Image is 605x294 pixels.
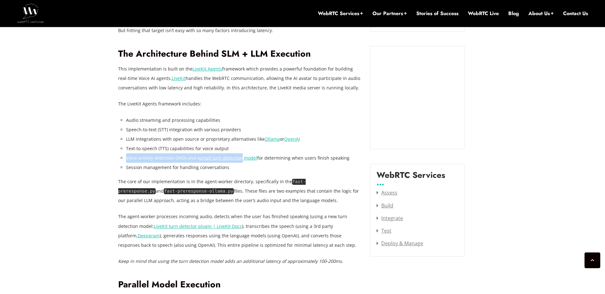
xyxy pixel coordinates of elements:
p: The agent-worker processes incoming audio, detects when the user has finished speaking (using a n... [118,212,361,250]
li: Session management for handling conversations [126,163,361,172]
a: OpenAI [284,136,300,142]
code: fast-preresponse-ollama.py [164,188,234,194]
a: Deploy & Manage [377,240,423,247]
a: LiveKit turn detector plugin | LiveKit Docs [154,223,242,229]
li: Voice activity detection (VAD) and a for determining when users finish speaking [126,153,361,163]
a: LiveKit [172,75,186,81]
a: Ollama [265,136,280,142]
a: Stories of Success [416,10,458,17]
p: The LiveKit Agents framework includes: [118,99,361,109]
a: WebRTC Live [468,10,499,17]
code: fast-preresponse.py [118,179,306,194]
iframe: Embedded CTA [377,53,458,143]
p: The core of our implementation is in the agent-worker directory, specifically in the and files. T... [118,177,361,205]
p: But hitting that target isn’t easy with so many factors introducing latency. [118,26,361,35]
a: WebRTC Services [318,10,363,17]
p: This implementation is built on the framework which provides a powerful foundation for building r... [118,64,361,93]
h2: The Architecture Behind SLM + LLM Execution [118,48,361,59]
li: LLM integrations with open source or proprietary alternatives like or [126,134,361,144]
a: Blog [508,10,519,17]
li: Text-to-speech (TTS) capabilities for voice output [126,144,361,153]
a: Integrate [377,215,403,222]
em: Keep in mind that using the turn detection model adds an additional latency of approximately 100-... [118,258,343,264]
label: WebRTC Services [377,170,445,185]
li: Speech-to-text (STT) integration with various providers [126,125,361,134]
h2: Parallel Model Execution [118,279,361,290]
a: Our Partners [372,10,407,17]
a: small turn detection model [200,155,257,161]
a: Deepgram [138,233,160,239]
li: Audio streaming and processing capabilities [126,116,361,125]
a: Contact Us [563,10,588,17]
img: WebRTC.ventures [17,4,44,23]
a: Assess [377,189,397,196]
a: About Us [528,10,554,17]
a: Build [377,202,393,209]
a: Test [377,227,391,234]
a: LiveKit Agents [193,66,222,72]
